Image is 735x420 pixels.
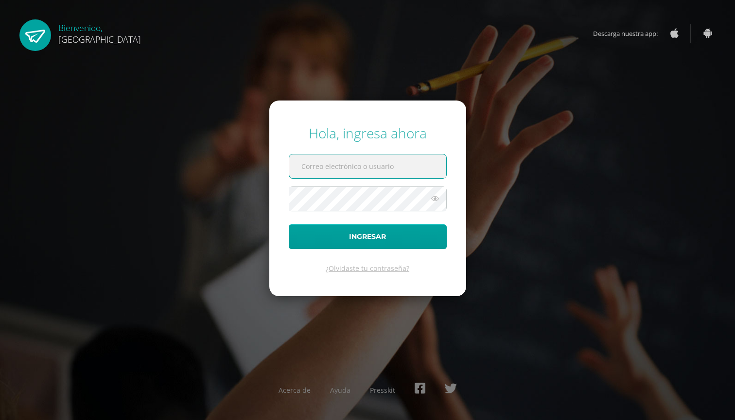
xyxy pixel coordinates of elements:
[289,154,446,178] input: Correo electrónico o usuario
[58,34,141,45] span: [GEOGRAPHIC_DATA]
[279,386,311,395] a: Acerca de
[593,24,667,43] span: Descarga nuestra app:
[289,124,447,142] div: Hola, ingresa ahora
[58,19,141,45] div: Bienvenido,
[370,386,395,395] a: Presskit
[289,224,447,249] button: Ingresar
[326,264,409,273] a: ¿Olvidaste tu contraseña?
[330,386,350,395] a: Ayuda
